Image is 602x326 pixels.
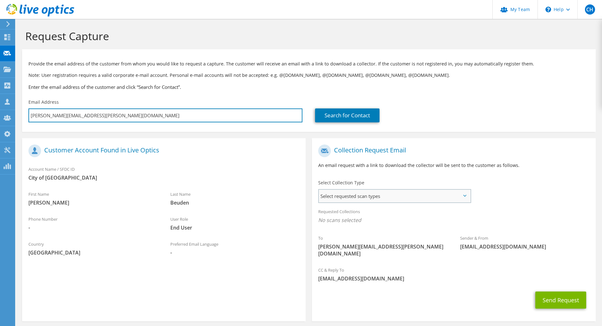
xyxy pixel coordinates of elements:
[164,212,306,234] div: User Role
[318,145,586,157] h1: Collection Request Email
[170,224,300,231] span: End User
[28,99,59,105] label: Email Address
[312,231,454,260] div: To
[312,263,595,285] div: CC & Reply To
[28,224,158,231] span: -
[25,29,589,43] h1: Request Capture
[170,199,300,206] span: Beuden
[28,83,589,90] h3: Enter the email address of the customer and click “Search for Contact”.
[28,199,158,206] span: [PERSON_NAME]
[318,217,589,224] span: No scans selected
[28,72,589,79] p: Note: User registration requires a valid corporate e-mail account. Personal e-mail accounts will ...
[22,212,164,234] div: Phone Number
[318,162,589,169] p: An email request with a link to download the collector will be sent to the customer as follows.
[315,108,380,122] a: Search for Contact
[28,174,299,181] span: City of [GEOGRAPHIC_DATA]
[164,188,306,209] div: Last Name
[22,188,164,209] div: First Name
[535,292,586,309] button: Send Request
[164,237,306,259] div: Preferred Email Language
[585,4,595,15] span: CH
[170,249,300,256] span: -
[28,145,296,157] h1: Customer Account Found in Live Optics
[312,205,595,228] div: Requested Collections
[22,237,164,259] div: Country
[28,249,158,256] span: [GEOGRAPHIC_DATA]
[318,243,447,257] span: [PERSON_NAME][EMAIL_ADDRESS][PERSON_NAME][DOMAIN_NAME]
[318,275,589,282] span: [EMAIL_ADDRESS][DOMAIN_NAME]
[318,180,364,186] label: Select Collection Type
[545,7,551,12] svg: \n
[319,190,470,202] span: Select requested scan types
[460,243,589,250] span: [EMAIL_ADDRESS][DOMAIN_NAME]
[28,60,589,67] p: Provide the email address of the customer from whom you would like to request a capture. The cust...
[454,231,596,253] div: Sender & From
[22,163,306,184] div: Account Name / SFDC ID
